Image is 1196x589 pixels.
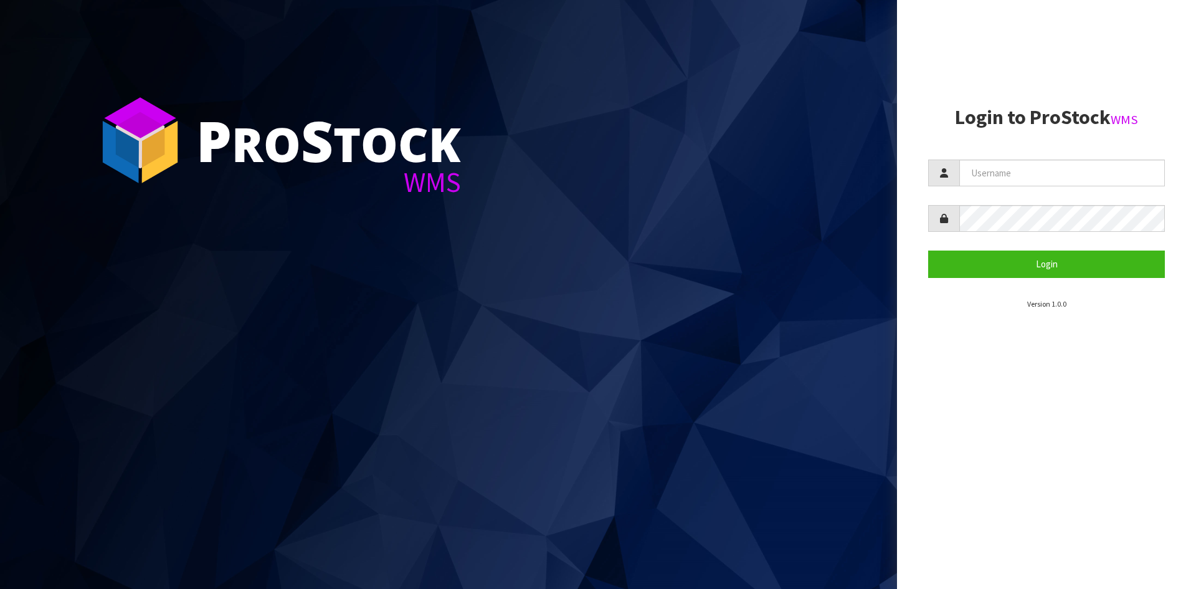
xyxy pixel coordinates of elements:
[928,251,1165,277] button: Login
[196,102,232,178] span: P
[959,160,1165,186] input: Username
[196,168,461,196] div: WMS
[1111,112,1138,128] small: WMS
[196,112,461,168] div: ro tock
[1027,299,1066,309] small: Version 1.0.0
[93,93,187,187] img: ProStock Cube
[301,102,333,178] span: S
[928,107,1165,128] h2: Login to ProStock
